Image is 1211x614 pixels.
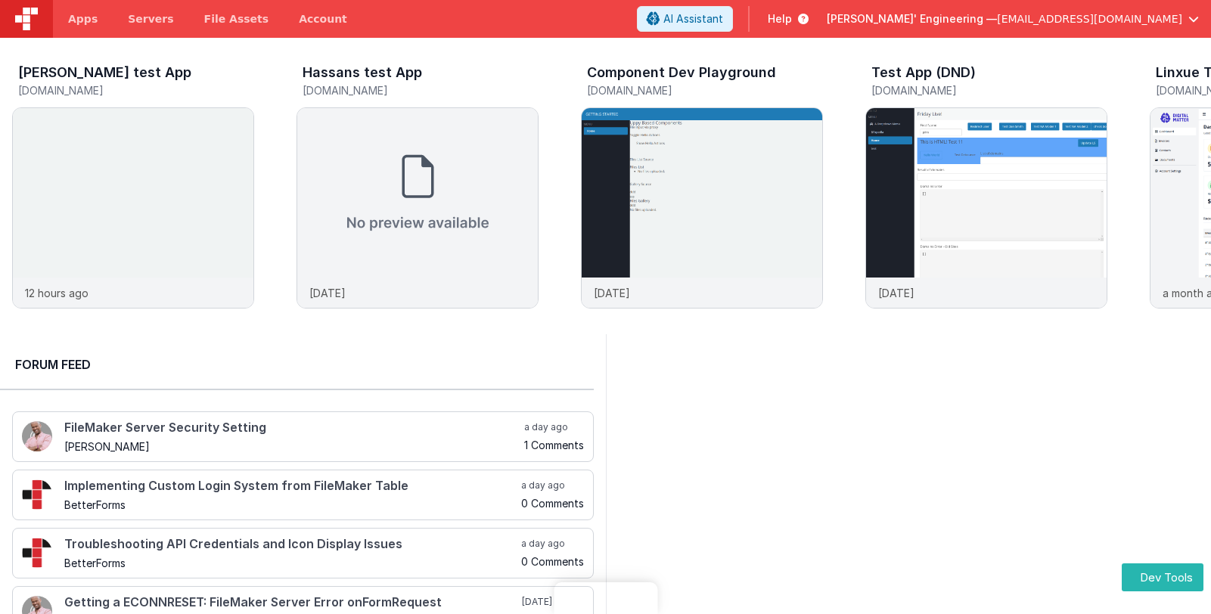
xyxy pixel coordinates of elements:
[22,538,52,568] img: 295_2.png
[204,11,269,26] span: File Assets
[768,11,792,26] span: Help
[22,479,52,510] img: 295_2.png
[18,85,254,96] h5: [DOMAIN_NAME]
[12,470,594,520] a: Implementing Custom Login System from FileMaker Table BetterForms a day ago 0 Comments
[524,421,584,433] h5: a day ago
[303,85,539,96] h5: [DOMAIN_NAME]
[64,499,518,510] h5: BetterForms
[827,11,1199,26] button: [PERSON_NAME]' Engineering — [EMAIL_ADDRESS][DOMAIN_NAME]
[827,11,997,26] span: [PERSON_NAME]' Engineering —
[594,285,630,301] p: [DATE]
[587,85,823,96] h5: [DOMAIN_NAME]
[587,65,776,80] h3: Component Dev Playground
[522,596,584,608] h5: [DATE]
[12,528,594,578] a: Troubleshooting API Credentials and Icon Display Issues BetterForms a day ago 0 Comments
[554,582,657,614] iframe: Marker.io feedback button
[309,285,346,301] p: [DATE]
[15,355,579,374] h2: Forum Feed
[521,479,584,492] h5: a day ago
[521,498,584,509] h5: 0 Comments
[64,479,518,493] h4: Implementing Custom Login System from FileMaker Table
[64,421,521,435] h4: FileMaker Server Security Setting
[303,65,422,80] h3: Hassans test App
[871,65,976,80] h3: Test App (DND)
[663,11,723,26] span: AI Assistant
[878,285,914,301] p: [DATE]
[1122,563,1203,591] button: Dev Tools
[18,65,191,80] h3: [PERSON_NAME] test App
[22,421,52,451] img: 411_2.png
[521,538,584,550] h5: a day ago
[64,441,521,452] h5: [PERSON_NAME]
[637,6,733,32] button: AI Assistant
[871,85,1107,96] h5: [DOMAIN_NAME]
[64,538,518,551] h4: Troubleshooting API Credentials and Icon Display Issues
[68,11,98,26] span: Apps
[521,556,584,567] h5: 0 Comments
[128,11,173,26] span: Servers
[997,11,1182,26] span: [EMAIL_ADDRESS][DOMAIN_NAME]
[64,596,519,609] h4: Getting a ECONNRESET: FileMaker Server Error onFormRequest
[12,411,594,462] a: FileMaker Server Security Setting [PERSON_NAME] a day ago 1 Comments
[524,439,584,451] h5: 1 Comments
[64,557,518,569] h5: BetterForms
